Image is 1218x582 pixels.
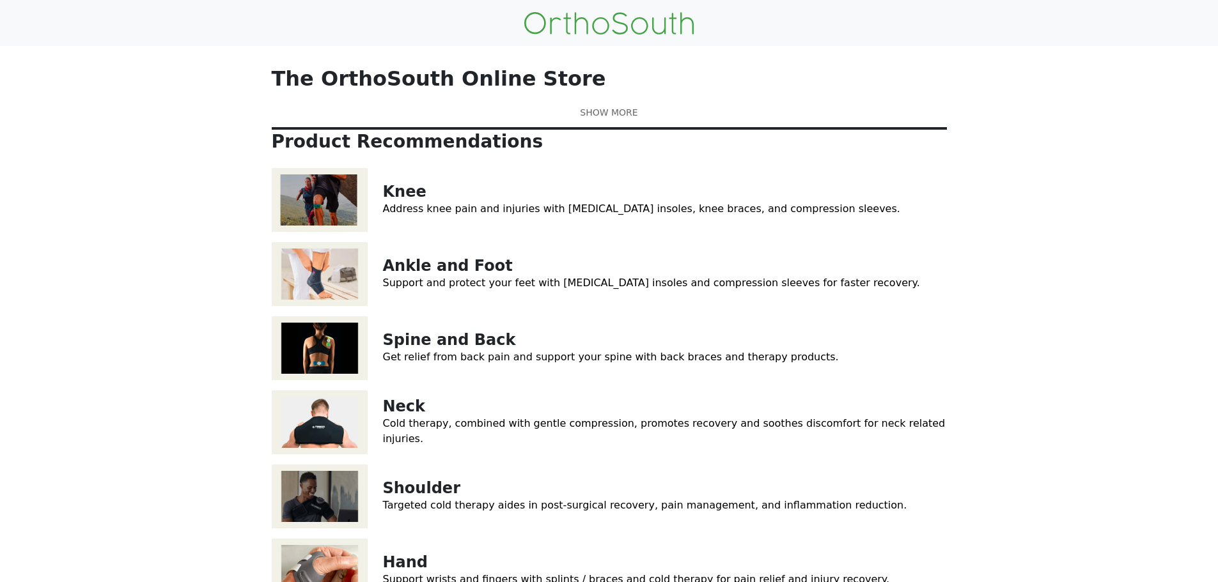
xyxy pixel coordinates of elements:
[272,131,947,153] p: Product Recommendations
[383,417,946,445] a: Cold therapy, combined with gentle compression, promotes recovery and soothes discomfort for neck...
[272,390,368,454] img: Neck
[383,351,839,363] a: Get relief from back pain and support your spine with back braces and therapy products.
[383,331,516,349] a: Spine and Back
[383,499,907,511] a: Targeted cold therapy aides in post-surgical recovery, pain management, and inflammation reduction.
[272,464,368,528] img: Shoulder
[383,479,460,497] a: Shoulder
[272,66,947,91] p: The OrthoSouth Online Store
[524,12,694,34] img: OrthoSouth
[272,316,368,380] img: Spine and Back
[383,183,426,201] a: Knee
[383,257,513,275] a: Ankle and Foot
[272,168,368,232] img: Knee
[272,242,368,306] img: Ankle and Foot
[383,277,920,289] a: Support and protect your feet with [MEDICAL_DATA] insoles and compression sleeves for faster reco...
[383,397,426,415] a: Neck
[383,203,900,215] a: Address knee pain and injuries with [MEDICAL_DATA] insoles, knee braces, and compression sleeves.
[383,553,428,571] a: Hand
